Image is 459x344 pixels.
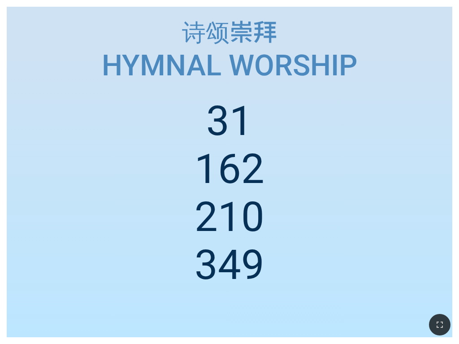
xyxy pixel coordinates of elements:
span: 诗颂崇拜 [182,13,277,49]
li: 349 [195,241,264,289]
li: 162 [195,145,264,193]
li: 210 [195,193,264,241]
li: 31 [206,97,253,145]
span: Hymnal Worship [102,48,357,83]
